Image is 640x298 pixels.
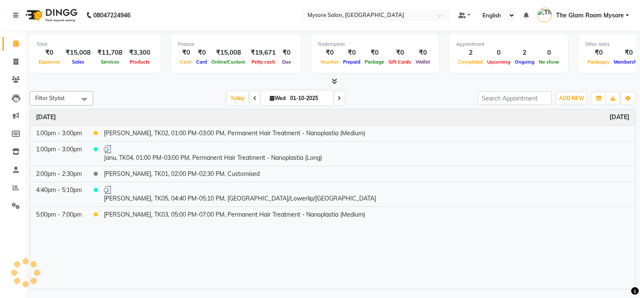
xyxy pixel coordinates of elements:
[556,11,624,20] span: The Glam Room Mysore
[98,206,635,223] td: [PERSON_NAME], TK03, 05:00 PM-07:00 PM, Permanent Hair Treatment - Nanoplastia (Medium)
[209,59,247,65] span: Online/Custom
[268,95,288,101] span: Wed
[249,59,277,65] span: Petty cash
[279,48,294,58] div: ₹0
[318,59,341,65] span: Voucher
[288,92,330,105] input: 2025-10-01
[98,182,635,206] td: [PERSON_NAME], TK05, 04:40 PM-05:10 PM, [GEOGRAPHIC_DATA]/Lowerlip/[GEOGRAPHIC_DATA]
[227,92,248,105] span: Today
[126,48,154,58] div: ₹3,300
[341,59,363,65] span: Prepaid
[178,48,194,58] div: ₹0
[99,59,122,65] span: Services
[194,59,209,65] span: Card
[456,59,485,65] span: Completed
[456,48,485,58] div: 2
[36,41,154,48] div: Total
[585,59,612,65] span: Packages
[209,48,247,58] div: ₹15,008
[537,59,561,65] span: No show
[35,95,65,101] span: Filter Stylist
[194,48,209,58] div: ₹0
[30,141,88,166] td: 1:00pm - 3:00pm
[30,125,88,141] td: 1:00pm - 3:00pm
[413,59,432,65] span: Wallet
[93,3,130,27] b: 08047224946
[36,59,62,65] span: Expenses
[36,113,56,122] a: October 1, 2025
[513,48,537,58] div: 2
[557,92,586,104] button: ADD NEW
[386,48,413,58] div: ₹0
[70,59,86,65] span: Sales
[341,48,363,58] div: ₹0
[178,59,194,65] span: Cash
[318,41,432,48] div: Redemption
[318,48,341,58] div: ₹0
[537,48,561,58] div: 0
[513,59,537,65] span: Ongoing
[98,166,635,182] td: [PERSON_NAME], TK01, 02:00 PM-02:30 PM, Customised
[127,59,152,65] span: Products
[94,48,126,58] div: ₹11,708
[456,41,561,48] div: Appointment
[62,48,94,58] div: ₹15,008
[22,3,80,27] img: logo
[363,59,386,65] span: Package
[30,166,88,182] td: 2:00pm - 2:30pm
[478,92,552,105] input: Search Appointment
[178,41,294,48] div: Finance
[30,182,88,206] td: 4:40pm - 5:10pm
[386,59,413,65] span: Gift Cards
[247,48,279,58] div: ₹19,671
[280,59,293,65] span: Due
[413,48,432,58] div: ₹0
[610,113,629,122] a: October 1, 2025
[537,8,552,22] img: The Glam Room Mysore
[98,141,635,166] td: Janu, TK04, 01:00 PM-03:00 PM, Permanent Hair Treatment - Nanoplastia (Long)
[98,125,635,141] td: [PERSON_NAME], TK02, 01:00 PM-03:00 PM, Permanent Hair Treatment - Nanoplastia (Medium)
[585,48,612,58] div: ₹0
[485,59,513,65] span: Upcoming
[485,48,513,58] div: 0
[30,206,88,223] td: 5:00pm - 7:00pm
[36,48,62,58] div: ₹0
[363,48,386,58] div: ₹0
[30,109,635,125] th: October 1, 2025
[559,95,584,101] span: ADD NEW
